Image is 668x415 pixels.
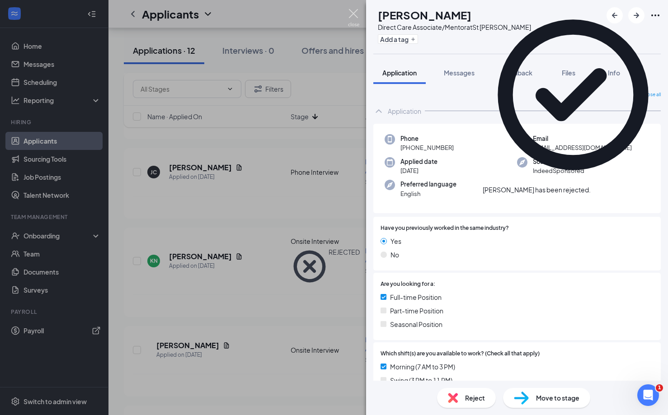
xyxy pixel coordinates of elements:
span: Reject [465,393,485,403]
span: [PHONE_NUMBER] [400,143,454,152]
span: Phone [400,134,454,143]
span: Application [382,69,417,77]
svg: ChevronUp [373,106,384,117]
svg: Plus [410,37,416,42]
span: Swing (3 PM to 11 PM) [390,375,452,385]
span: Messages [444,69,475,77]
span: Move to stage [536,393,579,403]
span: No [390,250,399,260]
h1: [PERSON_NAME] [378,7,471,23]
button: PlusAdd a tag [378,34,418,44]
iframe: Intercom live chat [637,384,659,406]
span: English [400,189,456,198]
span: Have you previously worked in the same industry? [381,224,509,233]
span: Part-time Position [390,306,443,316]
span: Full-time Position [390,292,442,302]
svg: CheckmarkCircle [483,5,663,185]
div: Application [388,107,421,116]
span: [DATE] [400,166,437,175]
span: Applied date [400,157,437,166]
div: Direct Care Associate/Mentor at St [PERSON_NAME] [378,23,531,32]
span: 1 [656,384,663,392]
span: Preferred language [400,180,456,189]
span: Seasonal Position [390,319,442,329]
span: Are you looking for a: [381,280,435,289]
span: Morning (7 AM to 3 PM) [390,362,455,372]
div: [PERSON_NAME] has been rejected. [483,185,591,195]
span: Which shift(s) are you available to work? (Check all that apply) [381,350,540,358]
span: Yes [390,236,401,246]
